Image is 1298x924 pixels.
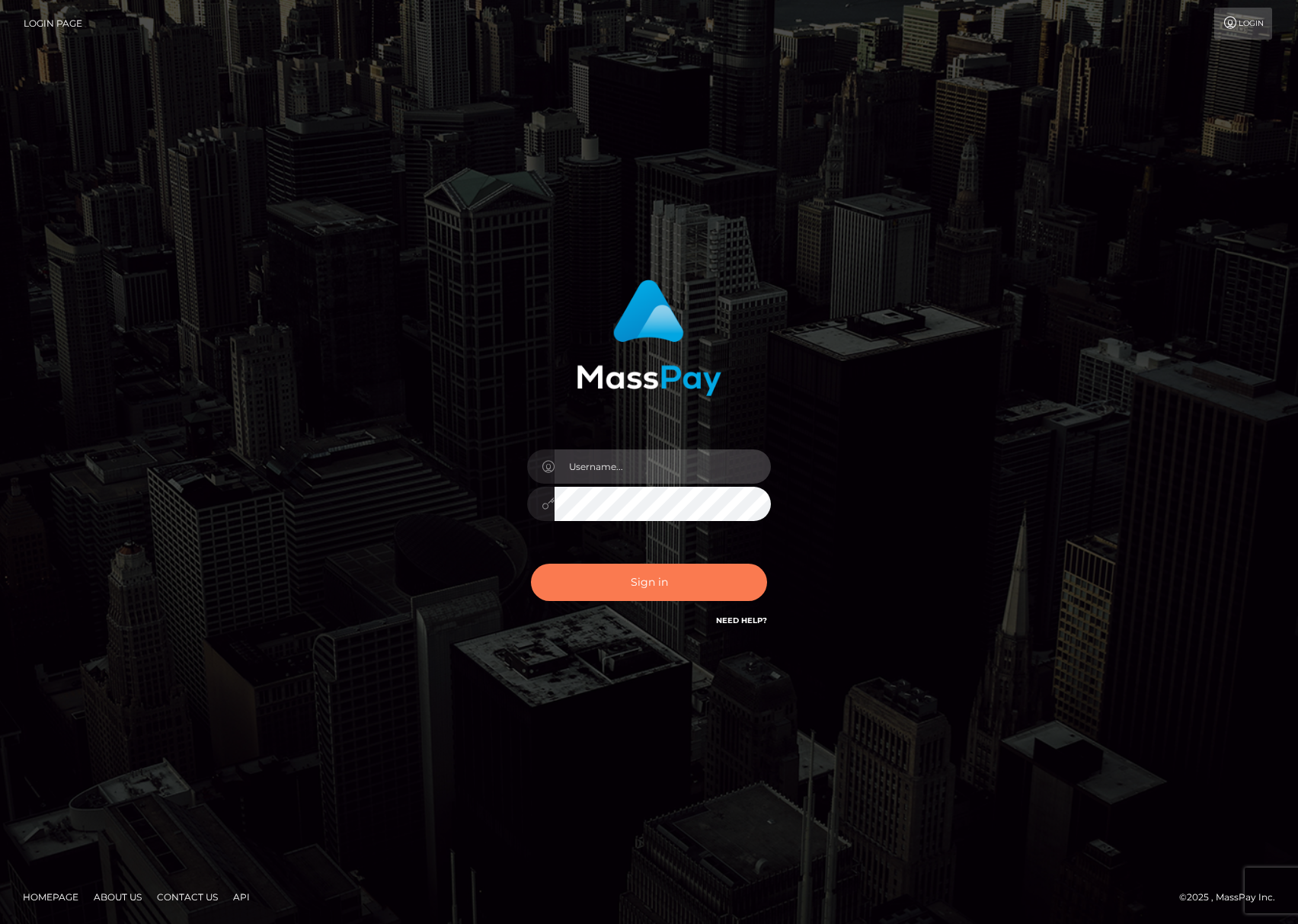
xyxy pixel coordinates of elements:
[1179,889,1287,906] div: © 2025 , MassPay Inc.
[1214,8,1272,40] a: Login
[577,280,721,396] img: MassPay Login
[716,615,767,625] a: Need Help?
[24,8,82,40] a: Login Page
[151,885,224,909] a: Contact Us
[531,564,767,601] button: Sign in
[227,885,256,909] a: API
[555,449,771,484] input: Username...
[17,885,85,909] a: Homepage
[88,885,148,909] a: About Us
